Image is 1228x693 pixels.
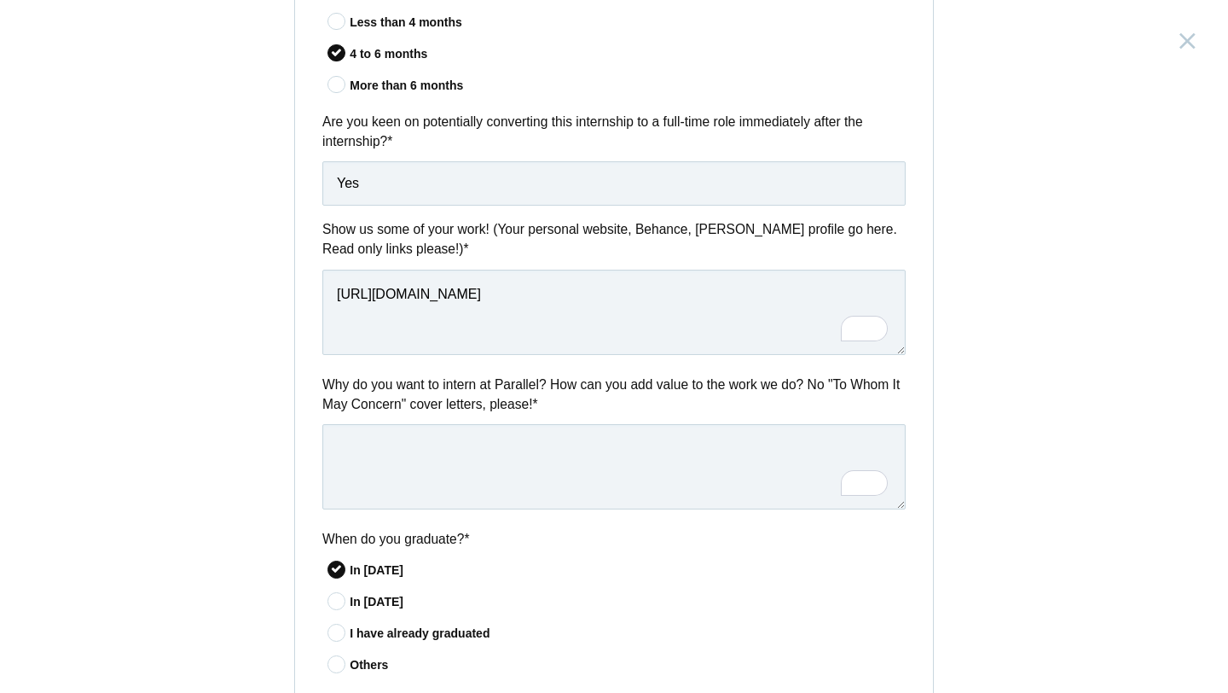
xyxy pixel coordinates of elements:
div: Less than 4 months [350,14,906,32]
label: Are you keen on potentially converting this internship to a full-time role immediately after the ... [322,112,906,152]
label: Why do you want to intern at Parallel? How can you add value to the work we do? No "To Whom It Ma... [322,375,906,415]
textarea: To enrich screen reader interactions, please activate Accessibility in Grammarly extension settings [322,270,906,355]
div: 4 to 6 months [350,45,906,63]
label: When do you graduate? [322,529,906,549]
div: I have already graduated [350,625,906,643]
div: In [DATE] [350,593,906,611]
textarea: To enrich screen reader interactions, please activate Accessibility in Grammarly extension settings [322,424,906,510]
div: Others [350,656,906,674]
div: More than 6 months [350,77,906,95]
div: In [DATE] [350,562,906,579]
label: Show us some of your work! (Your personal website, Behance, [PERSON_NAME] profile go here. Read o... [322,219,906,259]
